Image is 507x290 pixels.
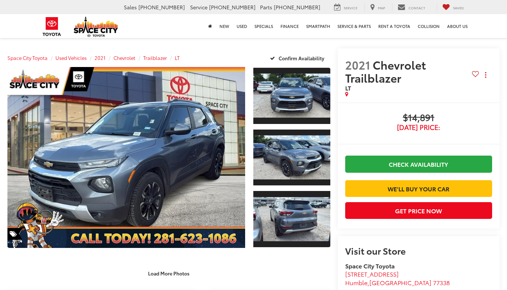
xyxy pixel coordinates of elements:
a: Expand Photo 3 [253,190,330,248]
a: Contact [392,3,431,12]
a: Trailblazer [143,54,167,61]
span: [PHONE_NUMBER] [274,3,320,11]
a: New [216,14,233,38]
img: 2021 Chevrolet Trailblazer LT [5,67,248,249]
span: Map [378,5,385,10]
strong: Space City Toyota [345,261,395,270]
img: 2021 Chevrolet Trailblazer LT [253,136,331,180]
span: Parts [260,3,272,11]
a: My Saved Vehicles [437,3,469,12]
span: Contact [408,5,425,10]
span: Special [7,228,22,240]
a: Check Availability [345,156,492,172]
span: Sales [124,3,137,11]
span: [PHONE_NUMBER] [209,3,256,11]
a: About Us [443,14,471,38]
a: Used Vehicles [55,54,87,61]
a: 2021 [94,54,106,61]
a: Service & Parts [334,14,375,38]
span: Service [344,5,357,10]
a: Service [328,3,363,12]
span: Confirm Availability [279,55,324,61]
span: Service [190,3,208,11]
span: 2021 [345,57,370,73]
a: [STREET_ADDRESS] Humble,[GEOGRAPHIC_DATA] 77338 [345,270,450,287]
a: Expand Photo 2 [253,129,330,187]
span: Humble [345,278,368,287]
img: 2021 Chevrolet Trailblazer LT [253,197,331,241]
a: SmartPath [302,14,334,38]
img: Space City Toyota [74,16,118,37]
span: Chevrolet Trailblazer [345,57,426,86]
span: Saved [453,5,464,10]
a: We'll Buy Your Car [345,180,492,197]
a: Home [205,14,216,38]
a: Used [233,14,251,38]
span: [GEOGRAPHIC_DATA] [369,278,431,287]
a: Collision [414,14,443,38]
a: Specials [251,14,277,38]
h2: Visit our Store [345,246,492,255]
a: Space City Toyota [7,54,48,61]
a: Expand Photo 0 [7,67,245,248]
button: Load More Photos [143,267,195,280]
a: Expand Photo 1 [253,67,330,125]
button: Actions [479,68,492,82]
img: 2021 Chevrolet Trailblazer LT [253,74,331,118]
a: Chevrolet [113,54,135,61]
a: LT [175,54,180,61]
span: $14,891 [345,112,492,124]
span: dropdown dots [485,72,486,78]
span: [PHONE_NUMBER] [138,3,185,11]
a: Map [365,3,391,12]
span: 77338 [433,278,450,287]
img: Toyota [38,15,66,39]
a: Finance [277,14,302,38]
span: , [345,278,450,287]
a: Rent a Toyota [375,14,414,38]
span: [DATE] Price: [345,124,492,131]
button: Confirm Availability [266,51,330,64]
span: [STREET_ADDRESS] [345,270,399,278]
span: LT [345,83,351,92]
button: Get Price Now [345,202,492,219]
